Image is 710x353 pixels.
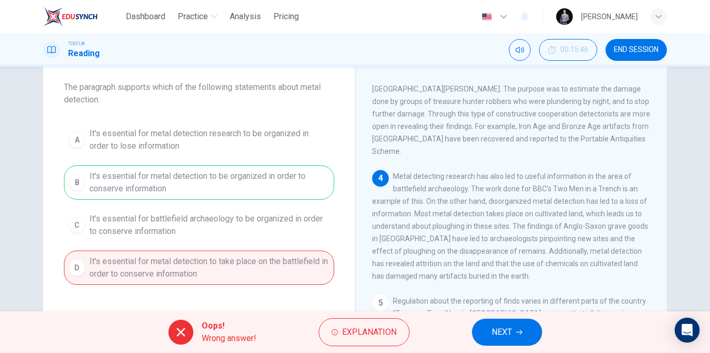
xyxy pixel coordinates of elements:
[606,39,667,61] button: END SESSION
[472,319,542,346] button: NEXT
[581,10,638,23] div: [PERSON_NAME]
[492,325,512,339] span: NEXT
[68,40,85,47] span: TOEFL®
[178,10,208,23] span: Practice
[675,318,700,343] div: Open Intercom Messenger
[202,332,256,345] span: Wrong answer!
[202,320,256,332] span: Oops!
[273,10,299,23] span: Pricing
[372,172,648,280] span: Metal detecting research has also led to useful information in the area of battlefield archaeolog...
[556,8,573,25] img: Profile picture
[174,7,221,26] button: Practice
[269,7,303,26] button: Pricing
[319,318,410,346] button: Explanation
[68,47,100,60] h1: Reading
[43,6,122,27] a: EduSynch logo
[126,10,165,23] span: Dashboard
[342,325,397,339] span: Explanation
[43,6,98,27] img: EduSynch logo
[230,10,261,23] span: Analysis
[560,46,588,54] span: 00:15:46
[509,39,531,61] div: Mute
[372,295,389,311] div: 5
[122,7,169,26] button: Dashboard
[539,39,597,61] div: Hide
[614,46,659,54] span: END SESSION
[226,7,265,26] button: Analysis
[64,81,334,106] span: The paragraph supports which of the following statements about metal detection:
[480,13,493,21] img: en
[539,39,597,61] button: 00:15:46
[372,170,389,187] div: 4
